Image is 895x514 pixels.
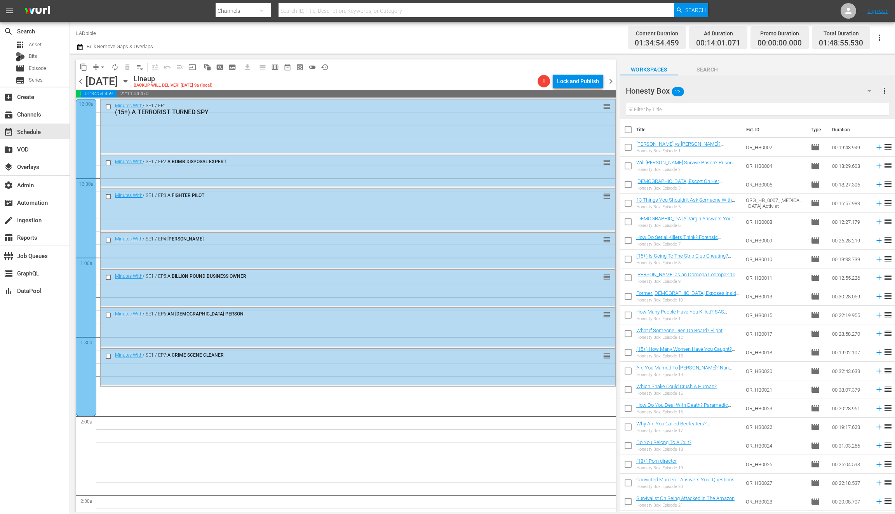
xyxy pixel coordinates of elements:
[174,61,186,73] span: Fill episodes with ad slates
[636,458,677,464] a: (18+) Porn director
[90,61,109,73] span: Remove Gaps & Overlaps
[743,455,808,474] td: OR_HB0026
[875,423,883,431] svg: Add to Schedule
[636,439,718,457] a: Do You Belong To A Cult? [DEMOGRAPHIC_DATA] Answers You Questions
[4,162,13,172] span: Overlays
[875,348,883,357] svg: Add to Schedule
[636,148,740,153] div: Honesty Box: Episode 1
[875,311,883,319] svg: Add to Schedule
[636,178,722,190] a: [DEMOGRAPHIC_DATA] Escort On Her Strangest Requests
[743,250,808,268] td: OR_HB0010
[696,39,740,48] span: 00:14:01.071
[757,39,802,48] span: 00:00:00.000
[134,75,212,83] div: Lineup
[875,460,883,469] svg: Add to Schedule
[875,255,883,263] svg: Add to Schedule
[829,343,872,362] td: 00:19:02.107
[308,63,316,71] span: toggle_off
[811,385,820,394] span: Episode
[136,63,144,71] span: playlist_remove_outlined
[186,61,199,73] span: Update Metadata from Key Asset
[636,372,740,377] div: Honesty Box: Episode 14
[134,61,146,73] span: Clear Lineup
[829,492,872,511] td: 00:20:08.707
[636,119,742,141] th: Title
[636,260,740,265] div: Honesty Box: Episode 8
[811,143,820,152] span: Episode
[603,192,611,200] button: reorder
[743,324,808,343] td: OR_HB0017
[875,367,883,375] svg: Add to Schedule
[284,63,291,71] span: date_range_outlined
[636,421,736,438] a: Why Are You Called Beefeaters? [PERSON_NAME] Reveals Secrets Of Working For Royals
[829,474,872,492] td: 00:22:18.537
[606,77,616,86] span: chevron_right
[603,158,611,166] button: reorder
[829,194,872,213] td: 00:16:57.983
[875,218,883,226] svg: Add to Schedule
[883,385,893,394] span: reorder
[636,477,735,483] a: Convicted Murderer Answers Your Questions
[636,503,735,508] div: Honesty Box: Episode 21
[829,213,872,231] td: 00:12:27.179
[875,143,883,152] svg: Add to Schedule
[76,77,85,86] span: chevron_left
[883,459,893,469] span: reorder
[4,286,13,296] span: DataPool
[636,234,729,246] a: How Do Serial Killers Think? Forensic [MEDICAL_DATA] Answers Your Questions
[294,61,306,73] span: View Backup
[636,409,740,415] div: Honesty Box: Episode 16
[883,291,893,301] span: reorder
[875,162,883,170] svg: Add to Schedule
[743,231,808,250] td: OR_HB0009
[603,273,611,281] button: reorder
[829,306,872,324] td: 00:22:19.955
[603,352,611,360] span: reorder
[269,61,281,73] span: Week Calendar View
[875,441,883,450] svg: Add to Schedule
[29,76,43,84] span: Series
[636,428,740,433] div: Honesty Box: Episode 17
[626,80,879,102] div: Honesty Box
[603,235,611,243] button: reorder
[636,365,732,376] a: Are You Married To [PERSON_NAME]? Nun Answers Your Questions
[636,335,740,340] div: Honesty Box: Episode 12
[811,273,820,282] span: Episode
[811,441,820,450] span: Episode
[743,213,808,231] td: OR_HB0008
[743,306,808,324] td: OR_HB0015
[819,28,863,39] div: Total Duration
[553,74,603,88] button: Lock and Publish
[16,76,25,85] span: Series
[80,63,87,71] span: content_copy
[636,328,733,339] a: What If Someone Dies On Board? Flight Attendant [PERSON_NAME] Airplane Secrets
[4,92,13,102] span: Create
[603,310,611,319] span: reorder
[603,102,611,111] span: reorder
[880,86,889,96] span: more_vert
[115,108,571,116] div: (15+) A TERRORIST TURNED SPY
[743,436,808,455] td: OR_HB0024
[239,59,254,75] span: Download as CSV
[829,399,872,418] td: 00:20:28.961
[167,311,244,317] span: AN [DEMOGRAPHIC_DATA] PERSON
[115,159,143,164] a: Minutes With
[4,251,13,261] span: Job Queues
[134,83,212,88] div: BACKUP WILL DELIVER: [DATE] 9a (local)
[115,352,143,358] a: Minutes With
[811,329,820,338] span: Episode
[76,90,81,98] span: 00:14:01.071
[636,484,735,489] div: Honesty Box: Episode 20
[883,310,893,319] span: reorder
[16,64,25,73] span: Episode
[636,167,740,172] div: Honesty Box: Episode 2
[829,157,872,175] td: 00:18:29.608
[204,63,211,71] span: auto_awesome_motion_outlined
[696,28,740,39] div: Ad Duration
[743,268,808,287] td: OR_HB0011
[883,497,893,506] span: reorder
[603,158,611,167] span: reorder
[743,194,808,213] td: ORG_HB_0007_[MEDICAL_DATA] Activist
[811,161,820,171] span: Episode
